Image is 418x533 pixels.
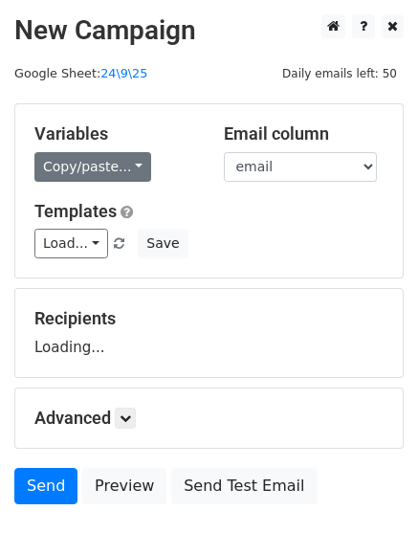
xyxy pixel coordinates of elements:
span: Daily emails left: 50 [275,63,404,84]
a: 24\9\25 [100,66,147,80]
a: Templates [34,201,117,221]
a: Daily emails left: 50 [275,66,404,80]
h5: Advanced [34,408,384,429]
h5: Recipients [34,308,384,329]
a: Send Test Email [171,468,317,504]
small: Google Sheet: [14,66,147,80]
h5: Variables [34,123,195,144]
button: Save [138,229,187,258]
a: Load... [34,229,108,258]
h5: Email column [224,123,385,144]
a: Copy/paste... [34,152,151,182]
a: Send [14,468,77,504]
h2: New Campaign [14,14,404,47]
a: Preview [82,468,166,504]
div: Loading... [34,308,384,358]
